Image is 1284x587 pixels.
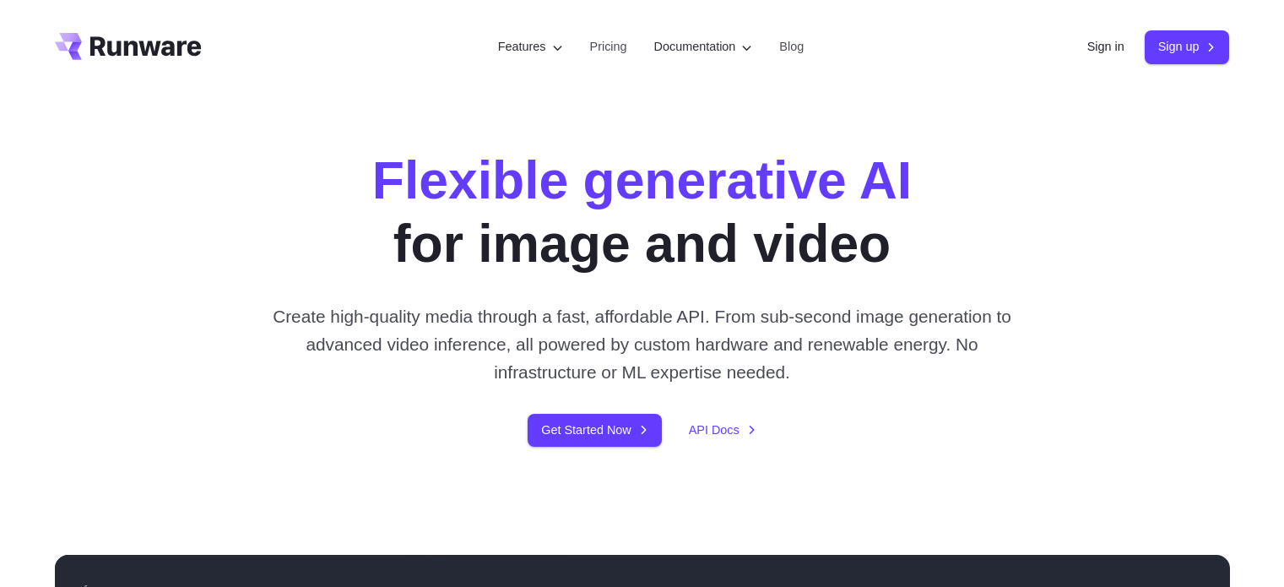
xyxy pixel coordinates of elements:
p: Create high-quality media through a fast, affordable API. From sub-second image generation to adv... [266,302,1018,387]
a: Get Started Now [528,414,661,447]
a: Sign in [1087,37,1124,57]
a: Sign up [1145,30,1230,63]
a: Go to / [55,33,202,60]
strong: Flexible generative AI [372,150,912,209]
label: Features [498,37,563,57]
a: Pricing [590,37,627,57]
h1: for image and video [372,149,912,275]
label: Documentation [654,37,753,57]
a: API Docs [689,421,756,440]
a: Blog [779,37,804,57]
